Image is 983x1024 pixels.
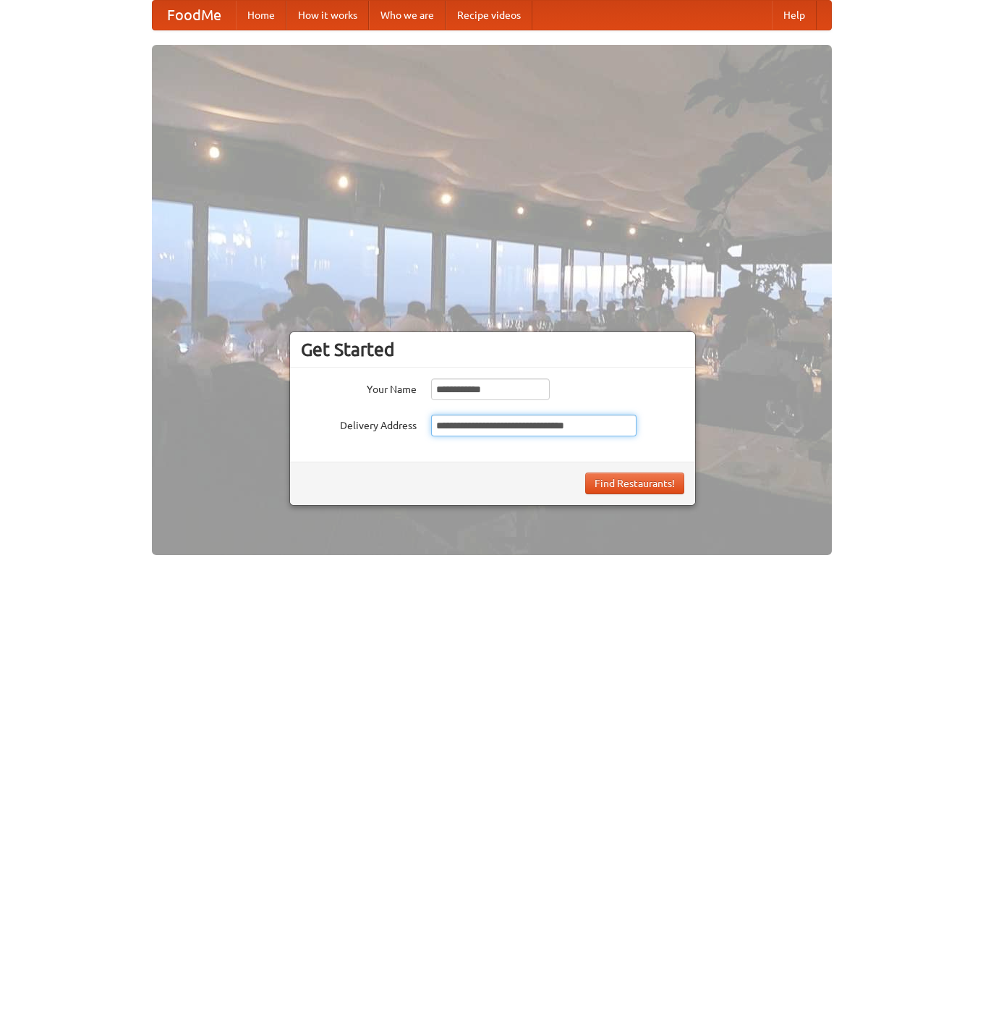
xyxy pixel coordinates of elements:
label: Delivery Address [301,415,417,433]
h3: Get Started [301,339,684,360]
a: Home [236,1,286,30]
button: Find Restaurants! [585,473,684,494]
a: Who we are [369,1,446,30]
a: FoodMe [153,1,236,30]
a: Recipe videos [446,1,532,30]
a: Help [772,1,817,30]
a: How it works [286,1,369,30]
label: Your Name [301,378,417,397]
